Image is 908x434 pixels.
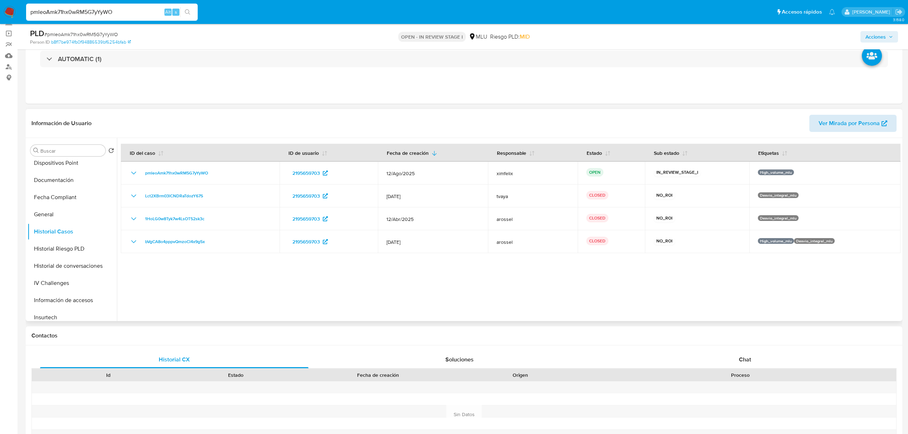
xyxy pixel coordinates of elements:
a: Notificaciones [829,9,835,15]
a: b8f17be974fb0f94886539bf6254bfab [51,39,131,45]
button: Dispositivos Point [28,154,117,172]
span: Acciones [865,31,886,43]
span: Riesgo PLD: [490,33,530,41]
span: Ver Mirada por Persona [819,115,880,132]
div: MLU [469,33,487,41]
span: s [175,9,177,15]
button: Historial Riesgo PLD [28,240,117,257]
span: Alt [165,9,171,15]
div: Fecha de creación [305,371,451,379]
b: Person ID [30,39,50,45]
button: Buscar [33,148,39,153]
span: MID [520,33,530,41]
button: Información de accesos [28,292,117,309]
button: search-icon [180,7,195,17]
button: Historial Casos [28,223,117,240]
span: Soluciones [445,355,474,364]
button: Volver al orden por defecto [108,148,114,156]
button: General [28,206,117,223]
div: AUTOMATIC (1) [40,51,888,67]
a: Salir [895,8,903,16]
button: Acciones [860,31,898,43]
h3: AUTOMATIC (1) [58,55,102,63]
div: Proceso [589,371,891,379]
div: Id [49,371,167,379]
h1: Información de Usuario [31,120,92,127]
h1: Contactos [31,332,897,339]
p: ximena.felix@mercadolibre.com [852,9,893,15]
input: Buscar [40,148,103,154]
div: Origen [462,371,579,379]
span: Accesos rápidos [782,8,822,16]
input: Buscar usuario o caso... [26,8,198,17]
button: Ver Mirada por Persona [809,115,897,132]
span: Chat [739,355,751,364]
button: Historial de conversaciones [28,257,117,275]
div: Estado [177,371,295,379]
button: Fecha Compliant [28,189,117,206]
button: IV Challenges [28,275,117,292]
button: Documentación [28,172,117,189]
b: PLD [30,28,44,39]
button: Insurtech [28,309,117,326]
span: 3.158.0 [893,17,904,23]
span: # pmleoAmk71hx0wRM5G7yYyWO [44,31,118,38]
p: OPEN - IN REVIEW STAGE I [398,32,466,42]
span: Historial CX [159,355,190,364]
